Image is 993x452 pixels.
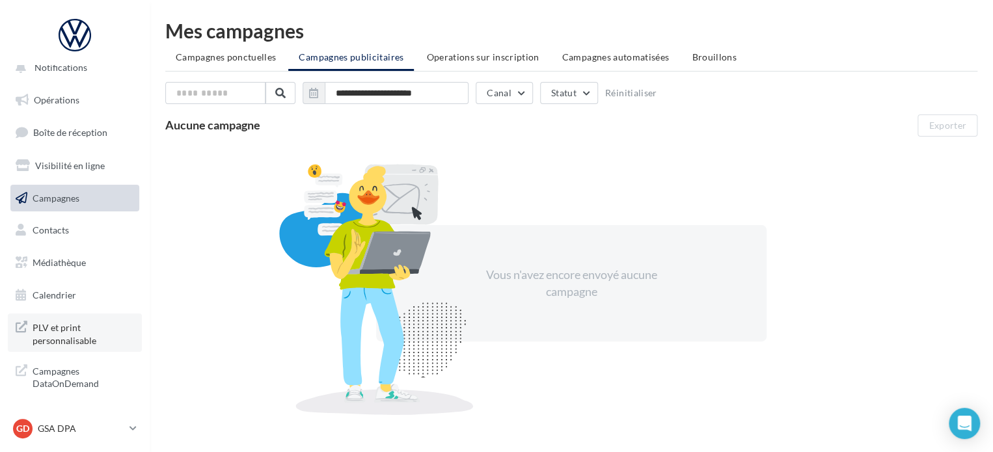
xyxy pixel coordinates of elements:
button: Réinitialiser [605,88,657,98]
a: Visibilité en ligne [8,152,142,179]
div: Open Intercom Messenger [949,408,980,439]
span: Campagnes automatisées [562,51,670,62]
div: Vous n'avez encore envoyé aucune campagne [459,267,683,300]
a: Médiathèque [8,249,142,276]
button: Notifications [8,54,137,81]
a: PLV et print personnalisable [8,313,142,352]
span: Campagnes ponctuelles [176,51,276,62]
a: Calendrier [8,282,142,309]
span: Calendrier [33,289,76,300]
a: Campagnes [8,185,142,212]
span: GD [16,422,29,435]
span: Aucune campagne [165,118,260,132]
button: Statut [540,82,598,104]
span: Contacts [33,224,69,235]
button: Canal [476,82,533,104]
span: Campagnes DataOnDemand [33,362,134,390]
span: Notifications [34,62,87,73]
span: Visibilité en ligne [35,160,105,171]
a: Contacts [8,217,142,244]
div: Mes campagnes [165,21,977,40]
button: Exporter [918,114,977,137]
span: Médiathèque [33,257,86,268]
a: Boîte de réception [8,118,142,146]
span: Operations sur inscription [426,51,539,62]
span: Campagnes [33,192,79,203]
a: Campagnes DataOnDemand [8,357,142,395]
span: PLV et print personnalisable [33,319,134,347]
a: GD GSA DPA [10,416,139,441]
p: GSA DPA [38,422,124,435]
a: Opérations [8,86,142,114]
span: Opérations [34,94,79,105]
span: Brouillons [692,51,737,62]
span: Boîte de réception [33,127,107,138]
